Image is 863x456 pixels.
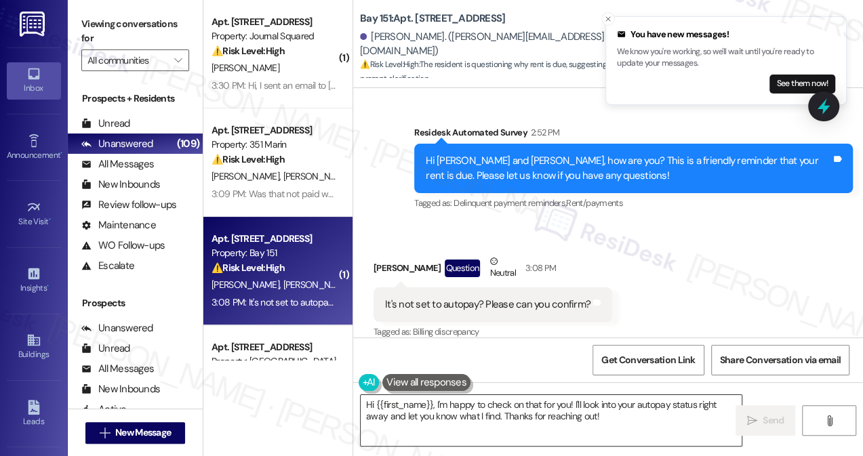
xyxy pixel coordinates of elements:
[769,75,835,94] button: See them now!
[81,402,127,417] div: Active
[85,422,186,444] button: New Message
[68,91,203,106] div: Prospects + Residents
[81,137,153,151] div: Unanswered
[527,125,559,140] div: 2:52 PM
[212,153,285,165] strong: ⚠️ Risk Level: High
[212,278,283,291] span: [PERSON_NAME]
[212,170,283,182] span: [PERSON_NAME]
[212,232,337,246] div: Apt. [STREET_ADDRESS]
[212,15,337,29] div: Apt. [STREET_ADDRESS]
[115,426,171,440] span: New Message
[414,125,853,144] div: Residesk Automated Survey
[212,262,285,274] strong: ⚠️ Risk Level: High
[212,340,337,354] div: Apt. [STREET_ADDRESS]
[81,239,165,253] div: WO Follow-ups
[49,215,51,224] span: •
[454,197,566,209] span: Delinquent payment reminders ,
[81,198,176,212] div: Review follow-ups
[566,197,623,209] span: Rent/payments
[374,254,612,287] div: [PERSON_NAME]
[487,254,518,283] div: Neutral
[7,262,61,299] a: Insights •
[174,55,182,66] i: 
[7,396,61,432] a: Leads
[7,329,61,365] a: Buildings
[283,170,351,182] span: [PERSON_NAME]
[81,157,154,171] div: All Messages
[736,405,795,436] button: Send
[174,133,203,154] div: (109)
[360,30,636,59] div: [PERSON_NAME]. ([PERSON_NAME][EMAIL_ADDRESS][DOMAIN_NAME])
[360,12,505,26] b: Bay 151: Apt. [STREET_ADDRESS]
[212,246,337,260] div: Property: Bay 151
[81,321,153,335] div: Unanswered
[360,58,863,87] span: : The resident is questioning why rent is due, suggesting a possible autopay issue. This involves...
[81,259,134,273] div: Escalate
[720,353,841,367] span: Share Conversation via email
[87,49,167,71] input: All communities
[414,193,853,213] div: Tagged as:
[81,178,160,192] div: New Inbounds
[212,296,435,308] div: 3:08 PM: It's not set to autopay? Please can you confirm?
[81,117,130,131] div: Unread
[426,154,831,183] div: Hi [PERSON_NAME] and [PERSON_NAME], how are you? This is a friendly reminder that your rent is du...
[283,278,351,291] span: [PERSON_NAME]
[747,415,757,426] i: 
[601,353,695,367] span: Get Conversation Link
[81,218,156,232] div: Maintenance
[763,413,784,428] span: Send
[7,196,61,232] a: Site Visit •
[212,45,285,57] strong: ⚠️ Risk Level: High
[212,138,337,152] div: Property: 351 Marin
[601,12,615,26] button: Close toast
[617,28,835,41] div: You have new messages!
[81,341,130,356] div: Unread
[413,326,479,337] span: Billing discrepancy
[81,382,160,396] div: New Inbounds
[522,261,556,275] div: 3:08 PM
[824,415,834,426] i: 
[374,322,612,341] div: Tagged as:
[212,354,337,369] div: Property: [GEOGRAPHIC_DATA]
[360,59,418,70] strong: ⚠️ Risk Level: High
[593,345,704,375] button: Get Conversation Link
[212,29,337,43] div: Property: Journal Squared
[212,62,279,74] span: [PERSON_NAME]
[212,123,337,138] div: Apt. [STREET_ADDRESS]
[81,14,189,49] label: Viewing conversations for
[60,148,62,158] span: •
[7,62,61,99] a: Inbox
[711,345,849,375] button: Share Conversation via email
[617,46,835,70] p: We know you're working, so we'll wait until you're ready to update your messages.
[445,260,481,276] div: Question
[100,428,110,438] i: 
[47,281,49,291] span: •
[361,395,742,446] textarea: Hi {{first_name}}, I'm happy to check on that for you! I'll look into your autopay status right a...
[385,297,590,312] div: It's not set to autopay? Please can you confirm?
[20,12,47,37] img: ResiDesk Logo
[68,296,203,310] div: Prospects
[81,362,154,376] div: All Messages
